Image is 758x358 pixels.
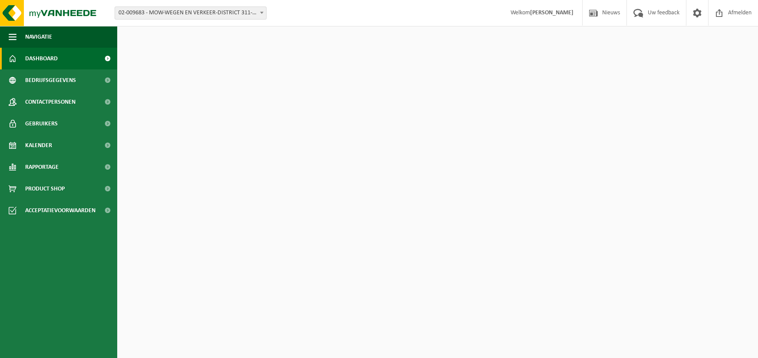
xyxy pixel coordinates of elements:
span: Product Shop [25,178,65,200]
span: 02-009683 - MOW-WEGEN EN VERKEER-DISTRICT 311-BRUGGE - 8000 BRUGGE, KONING ALBERT I LAAN 293 [115,7,266,19]
span: 02-009683 - MOW-WEGEN EN VERKEER-DISTRICT 311-BRUGGE - 8000 BRUGGE, KONING ALBERT I LAAN 293 [115,7,267,20]
span: Rapportage [25,156,59,178]
span: Navigatie [25,26,52,48]
strong: [PERSON_NAME] [530,10,573,16]
span: Contactpersonen [25,91,76,113]
span: Dashboard [25,48,58,69]
span: Gebruikers [25,113,58,135]
span: Bedrijfsgegevens [25,69,76,91]
span: Acceptatievoorwaarden [25,200,96,221]
span: Kalender [25,135,52,156]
